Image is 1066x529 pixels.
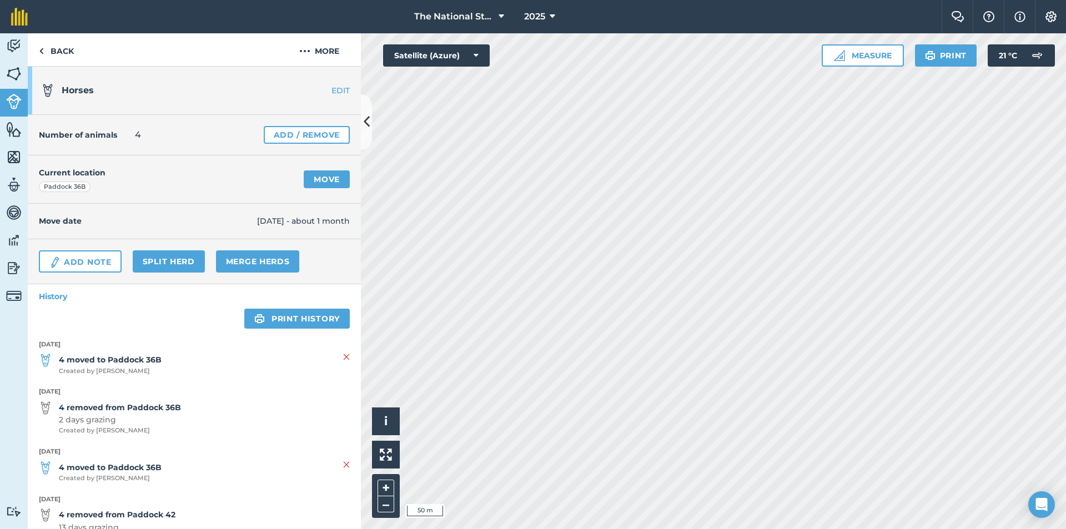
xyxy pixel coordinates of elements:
img: Four arrows, one pointing top left, one top right, one bottom right and the last bottom left [380,449,392,461]
img: svg+xml;base64,PD94bWwgdmVyc2lvbj0iMS4wIiBlbmNvZGluZz0idXRmLTgiPz4KPCEtLSBHZW5lcmF0b3I6IEFkb2JlIE... [6,260,22,276]
img: svg+xml;base64,PD94bWwgdmVyc2lvbj0iMS4wIiBlbmNvZGluZz0idXRmLTgiPz4KPCEtLSBHZW5lcmF0b3I6IEFkb2JlIE... [6,288,22,304]
strong: 4 removed from Paddock 36B [59,401,181,414]
a: History [28,284,361,309]
img: svg+xml;base64,PD94bWwgdmVyc2lvbj0iMS4wIiBlbmNvZGluZz0idXRmLTgiPz4KPCEtLSBHZW5lcmF0b3I6IEFkb2JlIE... [39,401,52,415]
strong: 4 moved to Paddock 36B [59,354,162,366]
img: svg+xml;base64,PHN2ZyB4bWxucz0iaHR0cDovL3d3dy53My5vcmcvMjAwMC9zdmciIHdpZHRoPSIyMCIgaGVpZ2h0PSIyNC... [299,44,310,58]
img: Two speech bubbles overlapping with the left bubble in the forefront [951,11,964,22]
strong: 4 removed from Paddock 42 [59,508,175,521]
span: 21 ° C [999,44,1017,67]
img: svg+xml;base64,PHN2ZyB4bWxucz0iaHR0cDovL3d3dy53My5vcmcvMjAwMC9zdmciIHdpZHRoPSI1NiIgaGVpZ2h0PSI2MC... [6,121,22,138]
span: [DATE] - about 1 month [257,215,350,227]
img: fieldmargin Logo [11,8,28,26]
img: svg+xml;base64,PD94bWwgdmVyc2lvbj0iMS4wIiBlbmNvZGluZz0idXRmLTgiPz4KPCEtLSBHZW5lcmF0b3I6IEFkb2JlIE... [39,354,52,367]
img: svg+xml;base64,PD94bWwgdmVyc2lvbj0iMS4wIiBlbmNvZGluZz0idXRmLTgiPz4KPCEtLSBHZW5lcmF0b3I6IEFkb2JlIE... [6,38,22,54]
img: svg+xml;base64,PHN2ZyB4bWxucz0iaHR0cDovL3d3dy53My5vcmcvMjAwMC9zdmciIHdpZHRoPSIyMiIgaGVpZ2h0PSIzMC... [343,458,350,471]
img: A question mark icon [982,11,995,22]
button: – [378,496,394,512]
img: svg+xml;base64,PHN2ZyB4bWxucz0iaHR0cDovL3d3dy53My5vcmcvMjAwMC9zdmciIHdpZHRoPSIxOSIgaGVpZ2h0PSIyNC... [925,49,936,62]
img: svg+xml;base64,PD94bWwgdmVyc2lvbj0iMS4wIiBlbmNvZGluZz0idXRmLTgiPz4KPCEtLSBHZW5lcmF0b3I6IEFkb2JlIE... [6,232,22,249]
img: svg+xml;base64,PHN2ZyB4bWxucz0iaHR0cDovL3d3dy53My5vcmcvMjAwMC9zdmciIHdpZHRoPSI1NiIgaGVpZ2h0PSI2MC... [6,66,22,82]
a: EDIT [291,85,361,96]
h4: Number of animals [39,129,117,141]
img: svg+xml;base64,PD94bWwgdmVyc2lvbj0iMS4wIiBlbmNvZGluZz0idXRmLTgiPz4KPCEtLSBHZW5lcmF0b3I6IEFkb2JlIE... [6,94,22,109]
a: Add Note [39,250,122,273]
a: Move [304,170,350,188]
img: svg+xml;base64,PD94bWwgdmVyc2lvbj0iMS4wIiBlbmNvZGluZz0idXRmLTgiPz4KPCEtLSBHZW5lcmF0b3I6IEFkb2JlIE... [39,461,52,475]
img: svg+xml;base64,PD94bWwgdmVyc2lvbj0iMS4wIiBlbmNvZGluZz0idXRmLTgiPz4KPCEtLSBHZW5lcmF0b3I6IEFkb2JlIE... [49,256,61,269]
strong: 4 moved to Paddock 36B [59,461,162,473]
span: Created by [PERSON_NAME] [59,473,162,483]
img: svg+xml;base64,PD94bWwgdmVyc2lvbj0iMS4wIiBlbmNvZGluZz0idXRmLTgiPz4KPCEtLSBHZW5lcmF0b3I6IEFkb2JlIE... [6,204,22,221]
strong: [DATE] [39,340,350,350]
span: Created by [PERSON_NAME] [59,426,181,436]
span: 4 [135,128,141,142]
strong: [DATE] [39,447,350,457]
a: Back [28,33,85,66]
button: i [372,407,400,435]
img: svg+xml;base64,PD94bWwgdmVyc2lvbj0iMS4wIiBlbmNvZGluZz0idXRmLTgiPz4KPCEtLSBHZW5lcmF0b3I6IEFkb2JlIE... [39,508,52,522]
img: svg+xml;base64,PHN2ZyB4bWxucz0iaHR0cDovL3d3dy53My5vcmcvMjAwMC9zdmciIHdpZHRoPSIyMiIgaGVpZ2h0PSIzMC... [343,350,350,364]
span: Horses [62,85,94,95]
img: svg+xml;base64,PHN2ZyB4bWxucz0iaHR0cDovL3d3dy53My5vcmcvMjAwMC9zdmciIHdpZHRoPSIxOSIgaGVpZ2h0PSIyNC... [254,312,265,325]
img: A cog icon [1044,11,1058,22]
h4: Move date [39,215,257,227]
img: svg+xml;base64,PD94bWwgdmVyc2lvbj0iMS4wIiBlbmNvZGluZz0idXRmLTgiPz4KPCEtLSBHZW5lcmF0b3I6IEFkb2JlIE... [6,177,22,193]
span: Created by [PERSON_NAME] [59,366,162,376]
button: + [378,480,394,496]
strong: [DATE] [39,495,350,505]
button: Satellite (Azure) [383,44,490,67]
span: 2025 [524,10,545,23]
h4: Current location [39,167,105,179]
img: svg+xml;base64,PHN2ZyB4bWxucz0iaHR0cDovL3d3dy53My5vcmcvMjAwMC9zdmciIHdpZHRoPSIxNyIgaGVpZ2h0PSIxNy... [1014,10,1025,23]
div: Open Intercom Messenger [1028,491,1055,518]
div: Paddock 36B [39,182,90,193]
strong: [DATE] [39,387,350,397]
img: svg+xml;base64,PD94bWwgdmVyc2lvbj0iMS4wIiBlbmNvZGluZz0idXRmLTgiPz4KPCEtLSBHZW5lcmF0b3I6IEFkb2JlIE... [1026,44,1048,67]
img: svg+xml;base64,PHN2ZyB4bWxucz0iaHR0cDovL3d3dy53My5vcmcvMjAwMC9zdmciIHdpZHRoPSI5IiBoZWlnaHQ9IjI0Ii... [39,44,44,58]
img: svg+xml;base64,PD94bWwgdmVyc2lvbj0iMS4wIiBlbmNvZGluZz0idXRmLTgiPz4KPCEtLSBHZW5lcmF0b3I6IEFkb2JlIE... [6,506,22,517]
a: Split herd [133,250,205,273]
a: Merge Herds [216,250,300,273]
a: Print history [244,309,350,329]
button: More [278,33,361,66]
span: The National Stud [414,10,494,23]
a: Add / Remove [264,126,350,144]
img: svg+xml;base64,PD94bWwgdmVyc2lvbj0iMS4wIiBlbmNvZGluZz0idXRmLTgiPz4KPCEtLSBHZW5lcmF0b3I6IEFkb2JlIE... [41,84,54,97]
span: i [384,414,388,428]
button: 21 °C [988,44,1055,67]
button: Print [915,44,977,67]
button: Measure [822,44,904,67]
span: 2 days grazing [59,414,181,426]
img: svg+xml;base64,PHN2ZyB4bWxucz0iaHR0cDovL3d3dy53My5vcmcvMjAwMC9zdmciIHdpZHRoPSI1NiIgaGVpZ2h0PSI2MC... [6,149,22,165]
img: Ruler icon [834,50,845,61]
